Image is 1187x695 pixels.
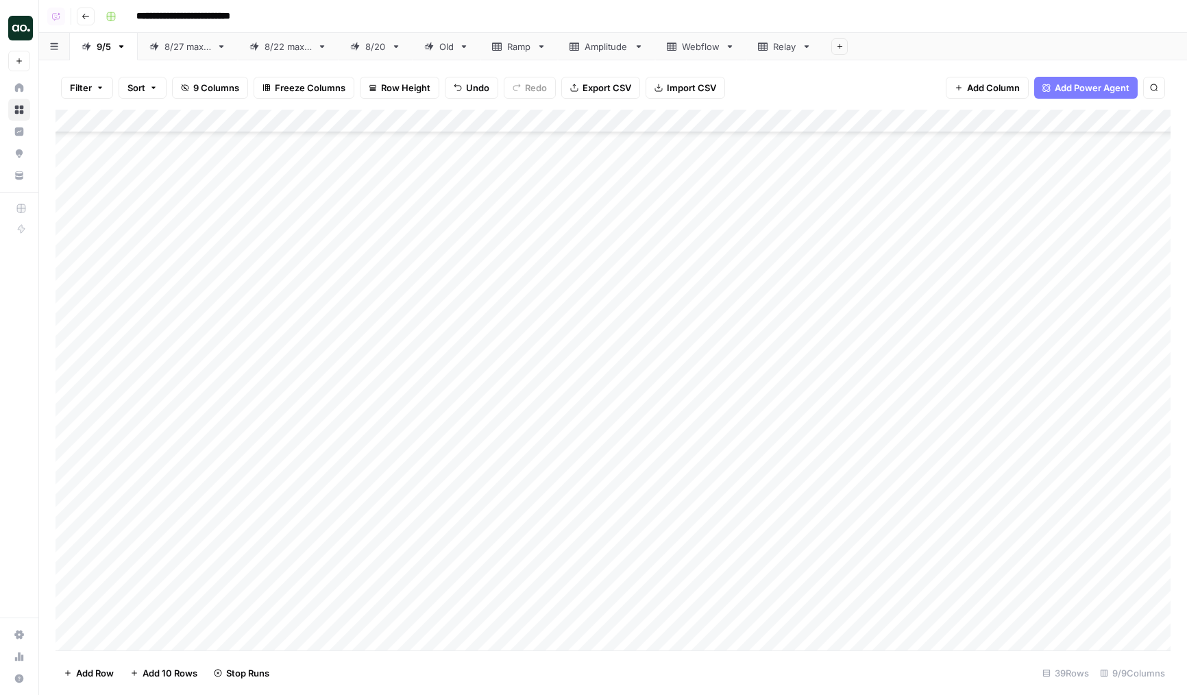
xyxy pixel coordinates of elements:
a: 8/22 max 5 [238,33,339,60]
div: 9/5 [97,40,111,53]
button: Add Row [56,662,122,684]
a: Old [413,33,480,60]
button: Stop Runs [206,662,278,684]
div: Webflow [682,40,720,53]
div: Ramp [507,40,531,53]
a: Your Data [8,164,30,186]
span: Undo [466,81,489,95]
a: Relay [746,33,823,60]
div: 8/27 max 5 [164,40,211,53]
img: Dillon Test Logo [8,16,33,40]
button: Import CSV [646,77,725,99]
span: Export CSV [583,81,631,95]
button: Add Column [946,77,1029,99]
div: 8/22 max 5 [265,40,312,53]
div: 9/9 Columns [1094,662,1171,684]
a: Usage [8,646,30,668]
div: 8/20 [365,40,386,53]
button: 9 Columns [172,77,248,99]
div: 39 Rows [1037,662,1094,684]
span: 9 Columns [193,81,239,95]
span: Freeze Columns [275,81,345,95]
a: 9/5 [70,33,138,60]
button: Help + Support [8,668,30,690]
button: Sort [119,77,167,99]
span: Add Power Agent [1055,81,1129,95]
a: 8/20 [339,33,413,60]
a: Ramp [480,33,558,60]
div: Amplitude [585,40,628,53]
button: Add Power Agent [1034,77,1138,99]
span: Add Column [967,81,1020,95]
button: Export CSV [561,77,640,99]
a: Insights [8,121,30,143]
div: Relay [773,40,796,53]
button: Redo [504,77,556,99]
a: 8/27 max 5 [138,33,238,60]
span: Add Row [76,666,114,680]
span: Stop Runs [226,666,269,680]
button: Undo [445,77,498,99]
div: Old [439,40,454,53]
span: Import CSV [667,81,716,95]
button: Add 10 Rows [122,662,206,684]
span: Row Height [381,81,430,95]
a: Settings [8,624,30,646]
button: Row Height [360,77,439,99]
a: Webflow [655,33,746,60]
a: Amplitude [558,33,655,60]
button: Filter [61,77,113,99]
a: Browse [8,99,30,121]
span: Sort [127,81,145,95]
span: Add 10 Rows [143,666,197,680]
button: Workspace: Dillon Test [8,11,30,45]
a: Opportunities [8,143,30,164]
a: Home [8,77,30,99]
span: Redo [525,81,547,95]
span: Filter [70,81,92,95]
button: Freeze Columns [254,77,354,99]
